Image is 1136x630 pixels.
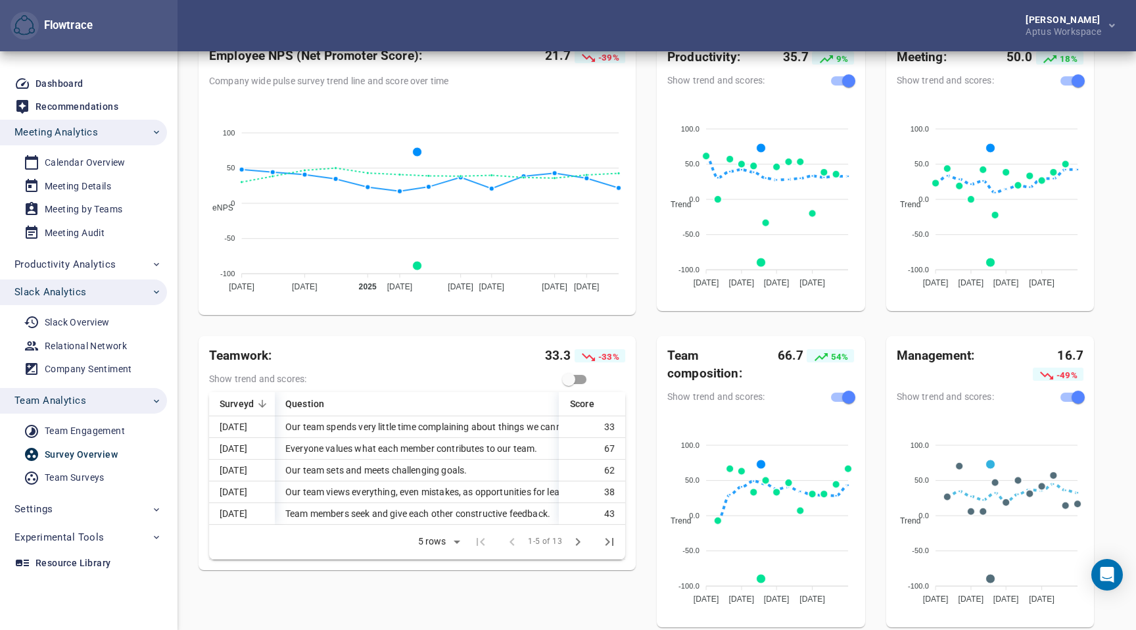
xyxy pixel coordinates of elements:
[889,200,920,209] span: Trend
[958,594,983,604] tspan: [DATE]
[209,416,275,438] td: [DATE]
[667,347,776,382] div: Team composition:
[220,270,235,278] tspan: -100
[275,481,932,503] td: Our team views everything, even mistakes, as opportunities for learning and growth.
[465,526,496,558] span: First Page
[570,396,611,412] span: Score
[829,352,849,362] span: 54%
[834,53,848,63] span: 9%
[910,125,928,133] tspan: 100.0
[678,582,699,590] tspan: -100.0
[914,160,929,168] tspan: 50.0
[209,438,275,460] td: [DATE]
[764,594,790,604] tspan: [DATE]
[479,282,504,291] tspan: [DATE]
[39,18,93,34] div: Flowtrace
[912,547,929,555] tspan: -50.0
[209,48,452,64] div: Employee NPS (Net Promoter Score):
[387,282,413,291] tspan: [DATE]
[559,481,625,503] td: 38
[914,477,929,485] tspan: 50.0
[559,460,625,481] td: 62
[224,234,235,242] tspan: -50
[694,594,719,604] tspan: [DATE]
[14,124,98,141] span: Meeting Analytics
[209,503,275,525] td: [DATE]
[14,15,35,36] img: Flowtrace
[912,231,929,239] tspan: -50.0
[570,396,615,412] div: Score
[202,203,233,212] span: eNPS
[1029,278,1054,287] tspan: [DATE]
[958,278,983,287] tspan: [DATE]
[35,555,110,571] div: Resource Library
[227,164,235,172] tspan: 50
[661,516,692,525] span: Trend
[1058,53,1077,63] span: 18%
[14,529,105,546] span: Experimental Tools
[1091,559,1123,591] div: Open Intercom Messenger
[776,48,855,66] div: 35.7
[922,594,948,604] tspan: [DATE]
[11,12,39,40] button: Flowtrace
[993,278,1018,287] tspan: [DATE]
[45,470,105,486] div: Team Surveys
[596,52,619,62] span: -39%
[359,282,377,291] tspan: 2025
[799,278,825,287] tspan: [DATE]
[496,526,528,558] span: Previous Page
[667,74,792,87] span: Show trend and scores:
[559,416,625,438] td: 33
[1026,24,1106,36] div: Aptus Workspace
[1005,11,1125,40] button: [PERSON_NAME]Aptus Workspace
[209,460,275,481] td: [DATE]
[275,460,932,481] td: Our team sets and meets challenging goals.
[661,200,692,209] span: Trend
[452,48,625,64] div: 21.7
[908,582,929,590] tspan: -100.0
[229,282,254,291] tspan: [DATE]
[685,160,699,168] tspan: 50.0
[896,74,1021,87] span: Show trend and scores:
[45,314,110,331] div: Slack Overview
[667,48,776,66] div: Productivity:
[275,416,932,438] td: Our team spends very little time complaining about things we cannot control.
[918,512,929,520] tspan: 0.0
[542,282,567,291] tspan: [DATE]
[908,266,929,274] tspan: -100.0
[799,594,825,604] tspan: [DATE]
[596,352,619,362] span: -33%
[896,347,1005,382] div: Management:
[275,503,932,525] td: Team members seek and give each other constructive feedback.
[594,526,625,558] button: Last Page
[681,125,699,133] tspan: 100.0
[35,76,83,92] div: Dashboard
[682,231,699,239] tspan: -50.0
[896,48,1005,66] div: Meeting:
[678,266,699,274] tspan: -100.0
[667,390,792,403] span: Show trend and scores:
[1054,370,1077,379] span: -49%
[223,129,235,137] tspan: 100
[45,361,132,377] div: Company Sentiment
[275,438,932,460] td: Everyone values what each member contributes to our team.
[729,278,755,287] tspan: [DATE]
[285,396,916,412] div: Question
[896,390,1021,403] span: Show trend and scores:
[410,532,465,552] div: 5 rows
[11,12,93,40] div: Flowtrace
[45,338,127,354] div: Relational Network
[559,438,625,460] td: 67
[764,278,790,287] tspan: [DATE]
[14,392,86,409] span: Team Analytics
[685,477,699,485] tspan: 50.0
[993,594,1018,604] tspan: [DATE]
[415,536,450,547] div: 5 rows
[559,503,625,525] td: 43
[45,201,122,218] div: Meeting by Teams
[35,99,118,115] div: Recommendations
[45,155,126,171] div: Calendar Overview
[689,195,699,203] tspan: 0.0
